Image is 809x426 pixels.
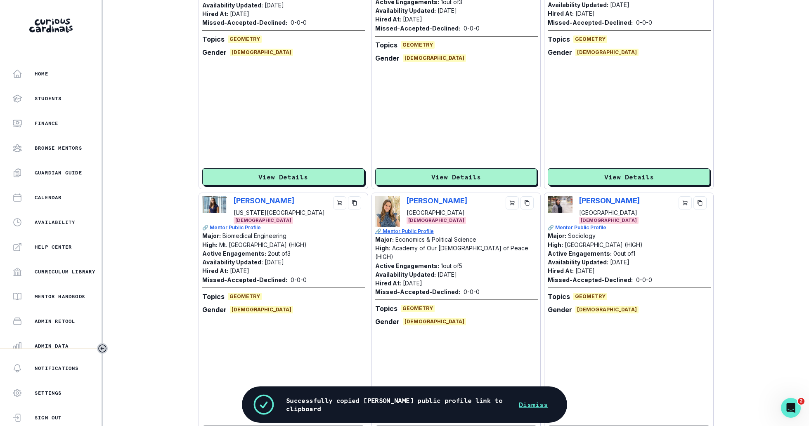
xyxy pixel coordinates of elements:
p: Availability [35,219,75,226]
p: Gender [375,317,400,327]
p: 0 - 0 - 0 [291,18,307,27]
p: Topics [548,292,570,301]
p: Admin Retool [35,318,75,325]
p: Missed-Accepted-Declined: [375,287,460,296]
p: Active Engagements: [375,262,439,269]
p: 0 out of 1 [613,250,635,257]
p: [DATE] [403,16,422,23]
span: Geometry [228,35,262,43]
p: Availability Updated: [202,2,263,9]
p: [GEOGRAPHIC_DATA] (HIGH) [565,241,643,248]
p: Mentor Handbook [35,293,85,300]
p: Mt. [GEOGRAPHIC_DATA] (HIGH) [219,241,307,248]
p: Gender [548,305,572,315]
span: [DEMOGRAPHIC_DATA] [575,306,639,313]
p: Successfully copied [PERSON_NAME] public profile link to clipboard [286,396,509,413]
span: [DEMOGRAPHIC_DATA] [230,49,293,56]
p: Topics [202,292,225,301]
p: Gender [202,305,227,315]
span: Geometry [228,293,262,300]
p: [DATE] [265,259,284,266]
a: 🔗 Mentor Public Profile [548,224,711,231]
p: Sign Out [35,414,62,421]
p: Topics [202,34,225,44]
p: Topics [375,304,397,313]
button: cart [506,196,519,209]
p: Curriculum Library [35,268,96,275]
p: Hired At: [375,280,401,287]
p: [DATE] [575,10,595,17]
p: Major: [548,232,566,239]
p: Missed-Accepted-Declined: [202,18,287,27]
p: [DATE] [610,259,629,266]
button: View Details [548,168,710,186]
p: Sociology [568,232,596,239]
img: Curious Cardinals Logo [29,19,73,33]
p: Active Engagements: [202,250,266,257]
p: [DATE] [230,10,249,17]
span: [DEMOGRAPHIC_DATA] [403,54,466,62]
span: Geometry [573,293,607,300]
p: [US_STATE][GEOGRAPHIC_DATA] [234,208,325,217]
p: Home [35,71,48,77]
span: Geometry [401,41,435,49]
p: Gender [548,47,572,57]
p: [DATE] [403,280,422,287]
p: Missed-Accepted-Declined: [548,18,633,27]
p: 0 - 0 - 0 [636,275,652,284]
p: Calendar [35,194,62,201]
button: View Details [202,168,364,186]
p: Academy of Our [DEMOGRAPHIC_DATA] of Peace (HIGH) [375,245,528,260]
p: [PERSON_NAME] [407,196,467,205]
button: copy [693,196,707,209]
span: [DEMOGRAPHIC_DATA] [579,217,639,224]
p: Students [35,95,62,102]
p: Help Center [35,244,72,250]
p: Availability Updated: [548,259,608,266]
p: Biomedical Engineering [222,232,286,239]
p: Topics [375,40,397,50]
p: Availability Updated: [202,259,263,266]
p: [DATE] [575,267,595,274]
img: Picture of Golda Gershanok [202,196,227,213]
p: Economics & Political Science [395,236,476,243]
p: [DATE] [265,2,284,9]
p: Guardian Guide [35,169,82,176]
span: [DEMOGRAPHIC_DATA] [403,318,466,325]
p: Availability Updated: [375,271,436,278]
button: Toggle sidebar [97,343,108,354]
span: Geometry [401,305,435,312]
button: copy [520,196,534,209]
p: [GEOGRAPHIC_DATA] [407,208,467,217]
p: 2 out of 3 [268,250,291,257]
p: [PERSON_NAME] [234,196,302,205]
p: [DATE] [438,271,457,278]
p: Admin Data [35,343,69,349]
span: 2 [798,398,804,405]
iframe: Intercom live chat [781,398,801,418]
button: Dismiss [509,396,558,413]
a: 🔗 Mentor Public Profile [375,228,538,235]
p: Missed-Accepted-Declined: [202,275,287,284]
p: Notifications [35,365,79,372]
p: 0 - 0 - 0 [464,287,480,296]
p: Gender [202,47,227,57]
p: Topics [548,34,570,44]
p: 0 - 0 - 0 [464,24,480,33]
span: Geometry [573,35,607,43]
span: [DEMOGRAPHIC_DATA] [230,306,293,313]
p: Gender [375,53,400,63]
a: 🔗 Mentor Public Profile [202,224,365,231]
p: [DATE] [230,267,249,274]
p: Missed-Accepted-Declined: [375,24,460,33]
p: Hired At: [202,10,228,17]
p: High: [548,241,563,248]
button: cart [679,196,692,209]
p: 0 - 0 - 0 [291,275,307,284]
button: cart [333,196,346,209]
button: View Details [375,168,537,186]
p: Active Engagements: [548,250,612,257]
